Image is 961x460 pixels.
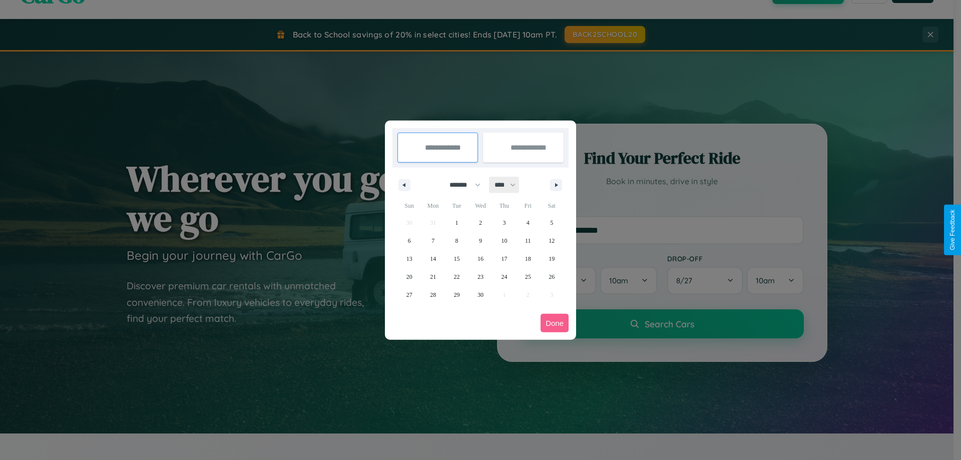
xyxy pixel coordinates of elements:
[455,232,458,250] span: 8
[516,214,540,232] button: 4
[421,232,444,250] button: 7
[541,314,569,332] button: Done
[445,268,468,286] button: 22
[549,250,555,268] span: 19
[493,214,516,232] button: 3
[445,250,468,268] button: 15
[501,250,507,268] span: 17
[397,250,421,268] button: 13
[479,232,482,250] span: 9
[549,232,555,250] span: 12
[540,250,564,268] button: 19
[493,250,516,268] button: 17
[949,210,956,250] div: Give Feedback
[525,232,531,250] span: 11
[516,250,540,268] button: 18
[540,214,564,232] button: 5
[516,198,540,214] span: Fri
[468,286,492,304] button: 30
[421,250,444,268] button: 14
[430,250,436,268] span: 14
[501,232,507,250] span: 10
[540,232,564,250] button: 12
[493,232,516,250] button: 10
[525,250,531,268] span: 18
[397,198,421,214] span: Sun
[493,268,516,286] button: 24
[430,286,436,304] span: 28
[445,198,468,214] span: Tue
[445,232,468,250] button: 8
[397,268,421,286] button: 20
[525,268,531,286] span: 25
[468,232,492,250] button: 9
[406,268,412,286] span: 20
[477,268,484,286] span: 23
[540,198,564,214] span: Sat
[468,214,492,232] button: 2
[477,286,484,304] span: 30
[397,232,421,250] button: 6
[503,214,506,232] span: 3
[397,286,421,304] button: 27
[477,250,484,268] span: 16
[421,268,444,286] button: 21
[408,232,411,250] span: 6
[468,268,492,286] button: 23
[527,214,530,232] span: 4
[454,286,460,304] span: 29
[431,232,434,250] span: 7
[516,232,540,250] button: 11
[468,198,492,214] span: Wed
[549,268,555,286] span: 26
[445,214,468,232] button: 1
[406,250,412,268] span: 13
[430,268,436,286] span: 21
[540,268,564,286] button: 26
[493,198,516,214] span: Thu
[455,214,458,232] span: 1
[454,268,460,286] span: 22
[421,198,444,214] span: Mon
[421,286,444,304] button: 28
[468,250,492,268] button: 16
[550,214,553,232] span: 5
[501,268,507,286] span: 24
[454,250,460,268] span: 15
[406,286,412,304] span: 27
[479,214,482,232] span: 2
[516,268,540,286] button: 25
[445,286,468,304] button: 29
